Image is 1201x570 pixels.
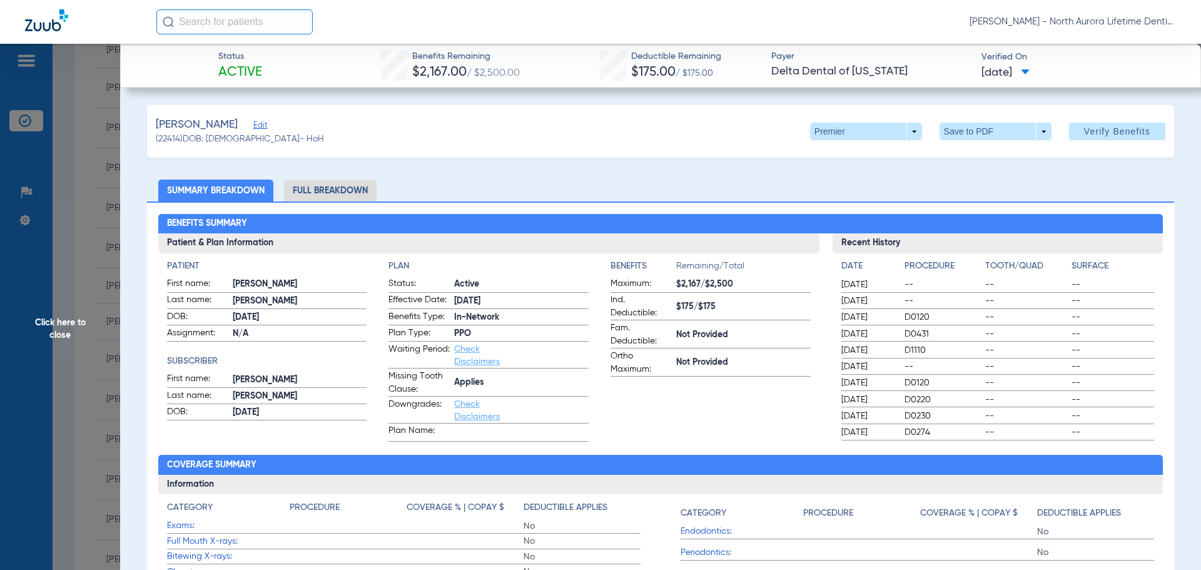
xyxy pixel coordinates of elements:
span: No [524,551,641,563]
span: / $175.00 [676,69,713,78]
span: [DATE] [841,394,894,406]
app-breakdown-title: Procedure [905,260,981,277]
span: Ortho Maximum: [611,350,672,376]
span: Edit [253,121,265,133]
span: Applies [454,376,589,389]
h4: Surface [1072,260,1154,273]
span: -- [1072,360,1154,373]
span: Exams: [167,519,290,532]
span: -- [1072,295,1154,307]
span: -- [985,360,1068,373]
span: No [1037,526,1154,538]
h4: Procedure [803,507,853,520]
h4: Coverage % | Copay $ [920,507,1018,520]
img: Zuub Logo [25,9,68,31]
span: [DATE] [841,328,894,340]
span: [DATE] [454,295,589,308]
h4: Patient [167,260,367,273]
span: Fam. Deductible: [611,322,672,348]
span: D1110 [905,344,981,357]
span: -- [985,344,1068,357]
span: Active [218,64,262,81]
span: (22414) DOB: [DEMOGRAPHIC_DATA] - HoH [156,133,324,146]
li: Full Breakdown [284,180,377,201]
span: [DATE] [841,344,894,357]
span: Maximum: [611,277,672,292]
app-breakdown-title: Surface [1072,260,1154,277]
span: DOB: [167,405,228,420]
h4: Procedure [905,260,981,273]
app-breakdown-title: Category [167,501,290,519]
span: Active [454,278,589,291]
span: [PERSON_NAME] [233,278,367,291]
span: -- [985,295,1068,307]
h4: Deductible Applies [524,501,607,514]
span: [DATE] [841,311,894,323]
span: D0274 [905,426,981,439]
a: Check Disclaimers [454,400,500,421]
span: Periodontics: [681,546,803,559]
span: [DATE] [841,295,894,307]
span: Full Mouth X-rays: [167,535,290,548]
span: Last name: [167,389,228,404]
span: -- [985,311,1068,323]
span: [DATE] [233,406,367,419]
h4: Procedure [290,501,340,514]
span: -- [1072,410,1154,422]
h3: Information [158,475,1163,495]
h4: Tooth/Quad [985,260,1068,273]
span: -- [985,328,1068,340]
h2: Benefits Summary [158,214,1163,234]
a: Check Disclaimers [454,345,500,366]
span: -- [1072,377,1154,389]
span: $2,167/$2,500 [676,278,811,291]
span: PPO [454,327,589,340]
span: Endodontics: [681,525,803,538]
app-breakdown-title: Coverage % | Copay $ [407,501,524,519]
span: Ind. Deductible: [611,293,672,320]
span: / $2,500.00 [467,68,520,78]
span: [PERSON_NAME] - North Aurora Lifetime Dentistry [970,16,1176,28]
h4: Category [167,501,213,514]
h4: Category [681,507,726,520]
span: First name: [167,277,228,292]
span: Status [218,50,262,63]
span: -- [985,278,1068,291]
span: In-Network [454,311,589,324]
span: Waiting Period: [388,343,450,368]
span: No [524,520,641,532]
span: -- [985,426,1068,439]
span: Not Provided [676,328,811,342]
span: -- [1072,344,1154,357]
input: Search for patients [156,9,313,34]
span: Plan Type: [388,327,450,342]
span: -- [985,394,1068,406]
span: D0431 [905,328,981,340]
span: $175/$175 [676,300,811,313]
h4: Deductible Applies [1037,507,1121,520]
h3: Recent History [833,233,1163,253]
span: D0230 [905,410,981,422]
span: -- [985,410,1068,422]
app-breakdown-title: Deductible Applies [524,501,641,519]
span: [DATE] [981,65,1030,81]
span: DOB: [167,310,228,325]
h4: Subscriber [167,355,367,368]
span: [DATE] [841,410,894,422]
span: Deductible Remaining [631,50,721,63]
h4: Benefits [611,260,676,273]
span: First name: [167,372,228,387]
app-breakdown-title: Category [681,501,803,524]
span: No [524,535,641,547]
span: Bitewing X-rays: [167,550,290,563]
span: D0220 [905,394,981,406]
span: Delta Dental of [US_STATE] [771,64,971,79]
app-breakdown-title: Procedure [290,501,407,519]
button: Premier [810,123,922,140]
span: [DATE] [233,311,367,324]
span: Downgrades: [388,398,450,423]
span: [DATE] [841,278,894,291]
span: Verified On [981,51,1181,64]
span: [DATE] [841,377,894,389]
